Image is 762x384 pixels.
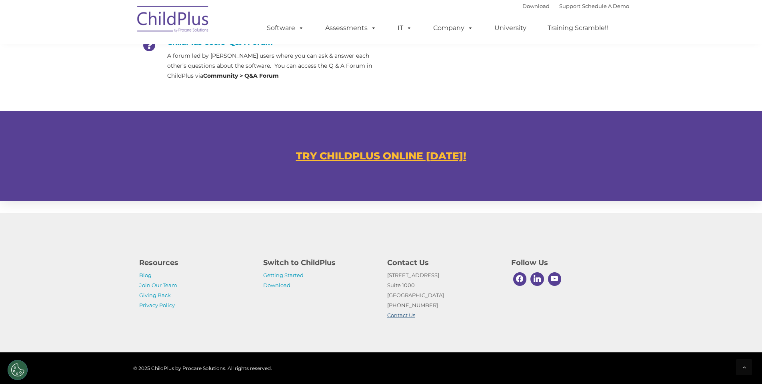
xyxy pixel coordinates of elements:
[296,150,466,162] a: TRY CHILDPLUS ONLINE [DATE]!
[390,20,420,36] a: IT
[387,257,499,268] h4: Contact Us
[139,272,152,278] a: Blog
[387,312,415,318] a: Contact Us
[425,20,481,36] a: Company
[139,282,177,288] a: Join Our Team
[546,270,564,288] a: Youtube
[139,292,171,298] a: Giving Back
[167,51,375,81] p: A forum led by [PERSON_NAME] users where you can ask & answer each other’s questions about the so...
[133,0,213,40] img: ChildPlus by Procare Solutions
[540,20,616,36] a: Training Scramble!!
[133,365,272,371] span: © 2025 ChildPlus by Procare Solutions. All rights reserved.
[263,257,375,268] h4: Switch to ChildPlus
[263,272,304,278] a: Getting Started
[522,3,550,9] a: Download
[511,270,529,288] a: Facebook
[559,3,580,9] a: Support
[387,270,499,320] p: [STREET_ADDRESS] Suite 1000 [GEOGRAPHIC_DATA] [PHONE_NUMBER]
[317,20,384,36] a: Assessments
[486,20,534,36] a: University
[522,3,629,9] font: |
[582,3,629,9] a: Schedule A Demo
[263,282,290,288] a: Download
[139,302,175,308] a: Privacy Policy
[511,257,623,268] h4: Follow Us
[528,270,546,288] a: Linkedin
[8,360,28,380] button: Cookies Settings
[259,20,312,36] a: Software
[203,72,279,79] strong: Community > Q&A Forum
[139,257,251,268] h4: Resources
